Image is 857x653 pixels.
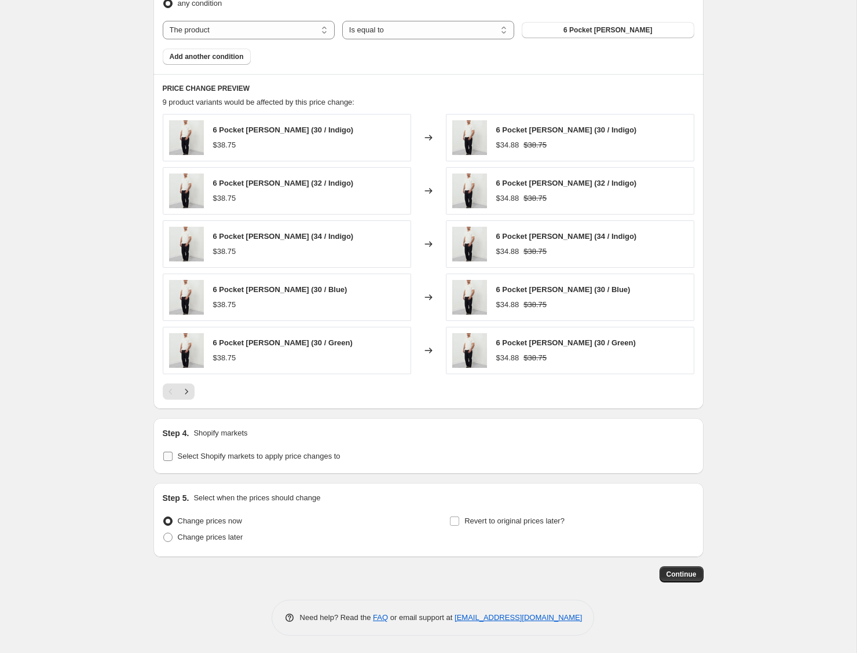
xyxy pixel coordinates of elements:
[213,299,236,311] div: $38.75
[452,227,487,261] img: 2015-04-03_Jake_Look_08_32020_18028_80x.jpg
[193,427,247,439] p: Shopify markets
[563,25,652,35] span: 6 Pocket [PERSON_NAME]
[213,285,347,294] span: 6 Pocket [PERSON_NAME] (30 / Blue)
[169,333,204,368] img: 2015-04-03_Jake_Look_08_32020_18028_80x.jpg
[388,613,455,622] span: or email support at
[163,98,354,106] span: 9 product variants would be affected by this price change:
[170,52,244,61] span: Add another condition
[496,193,519,204] div: $34.88
[666,570,697,579] span: Continue
[213,338,353,347] span: 6 Pocket [PERSON_NAME] (30 / Green)
[178,383,195,400] button: Next
[496,139,519,151] div: $34.88
[163,427,189,439] h2: Step 4.
[169,280,204,315] img: 2015-04-03_Jake_Look_08_32020_18028_80x.jpg
[213,139,236,151] div: $38.75
[169,120,204,155] img: 2015-04-03_Jake_Look_08_32020_18028_80x.jpg
[496,285,631,294] span: 6 Pocket [PERSON_NAME] (30 / Blue)
[452,280,487,315] img: 2015-04-03_Jake_Look_08_32020_18028_80x.jpg
[178,517,242,525] span: Change prices now
[300,613,373,622] span: Need help? Read the
[522,22,694,38] button: 6 Pocket Jean
[464,517,565,525] span: Revert to original prices later?
[496,232,637,241] span: 6 Pocket [PERSON_NAME] (34 / Indigo)
[373,613,388,622] a: FAQ
[523,299,547,311] strike: $38.75
[163,84,694,93] h6: PRICE CHANGE PREVIEW
[496,338,636,347] span: 6 Pocket [PERSON_NAME] (30 / Green)
[452,333,487,368] img: 2015-04-03_Jake_Look_08_32020_18028_80x.jpg
[660,566,704,582] button: Continue
[496,126,637,134] span: 6 Pocket [PERSON_NAME] (30 / Indigo)
[163,383,195,400] nav: Pagination
[193,492,320,504] p: Select when the prices should change
[496,179,637,187] span: 6 Pocket [PERSON_NAME] (32 / Indigo)
[523,352,547,364] strike: $38.75
[213,246,236,257] div: $38.75
[169,227,204,261] img: 2015-04-03_Jake_Look_08_32020_18028_80x.jpg
[523,246,547,257] strike: $38.75
[213,352,236,364] div: $38.75
[169,174,204,208] img: 2015-04-03_Jake_Look_08_32020_18028_80x.jpg
[178,533,243,541] span: Change prices later
[455,613,582,622] a: [EMAIL_ADDRESS][DOMAIN_NAME]
[496,299,519,311] div: $34.88
[496,246,519,257] div: $34.88
[496,352,519,364] div: $34.88
[452,120,487,155] img: 2015-04-03_Jake_Look_08_32020_18028_80x.jpg
[163,492,189,504] h2: Step 5.
[452,174,487,208] img: 2015-04-03_Jake_Look_08_32020_18028_80x.jpg
[213,179,354,187] span: 6 Pocket [PERSON_NAME] (32 / Indigo)
[213,193,236,204] div: $38.75
[213,232,354,241] span: 6 Pocket [PERSON_NAME] (34 / Indigo)
[523,193,547,204] strike: $38.75
[178,452,340,460] span: Select Shopify markets to apply price changes to
[163,49,251,65] button: Add another condition
[213,126,354,134] span: 6 Pocket [PERSON_NAME] (30 / Indigo)
[523,139,547,151] strike: $38.75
